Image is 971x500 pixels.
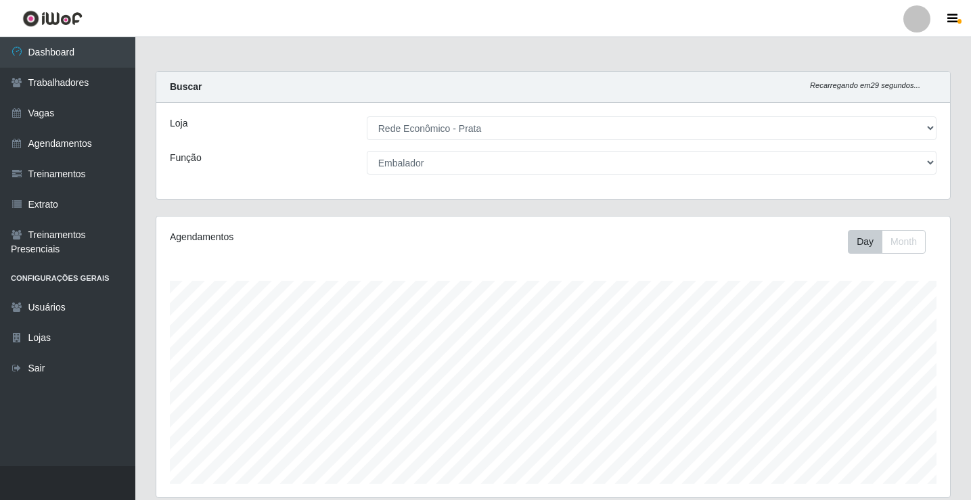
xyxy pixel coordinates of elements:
[170,151,202,165] label: Função
[170,230,478,244] div: Agendamentos
[882,230,926,254] button: Month
[22,10,83,27] img: CoreUI Logo
[848,230,882,254] button: Day
[170,116,187,131] label: Loja
[848,230,926,254] div: First group
[848,230,936,254] div: Toolbar with button groups
[170,81,202,92] strong: Buscar
[810,81,920,89] i: Recarregando em 29 segundos...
